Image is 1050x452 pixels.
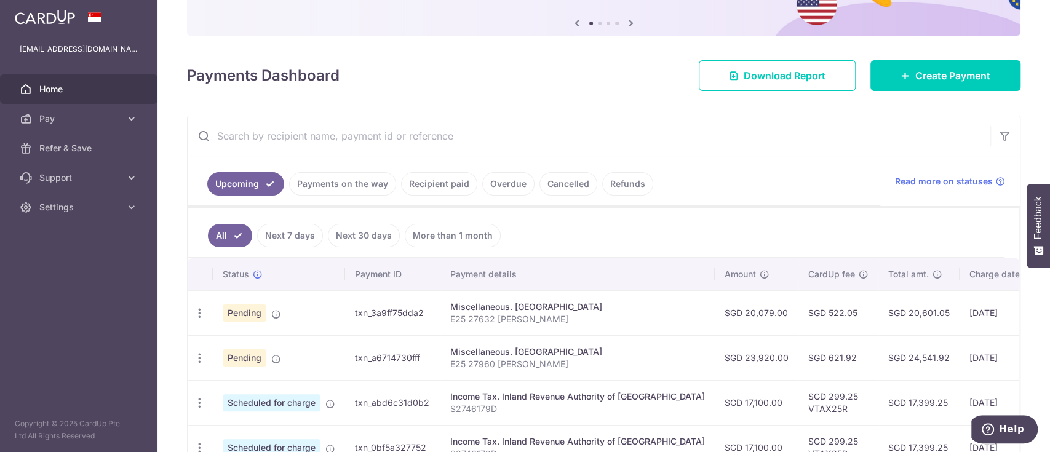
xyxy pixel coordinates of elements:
a: Next 7 days [257,224,323,247]
span: Pay [39,113,121,125]
div: Income Tax. Inland Revenue Authority of [GEOGRAPHIC_DATA] [450,435,705,448]
td: SGD 17,100.00 [715,380,798,425]
td: txn_a6714730fff [345,335,440,380]
span: Feedback [1033,196,1044,239]
td: [DATE] [960,335,1043,380]
p: E25 27960 [PERSON_NAME] [450,358,705,370]
a: Payments on the way [289,172,396,196]
td: txn_3a9ff75dda2 [345,290,440,335]
td: SGD 23,920.00 [715,335,798,380]
a: Upcoming [207,172,284,196]
td: txn_abd6c31d0b2 [345,380,440,425]
td: SGD 20,079.00 [715,290,798,335]
td: [DATE] [960,380,1043,425]
a: Recipient paid [401,172,477,196]
th: Payment ID [345,258,440,290]
span: Create Payment [915,68,990,83]
p: S2746179D [450,403,705,415]
button: Feedback - Show survey [1027,184,1050,268]
p: E25 27632 [PERSON_NAME] [450,313,705,325]
span: Download Report [744,68,825,83]
a: All [208,224,252,247]
h4: Payments Dashboard [187,65,340,87]
span: Home [39,83,121,95]
td: SGD 522.05 [798,290,878,335]
a: Read more on statuses [895,175,1005,188]
a: Overdue [482,172,535,196]
img: CardUp [15,10,75,25]
td: SGD 24,541.92 [878,335,960,380]
span: CardUp fee [808,268,855,280]
span: Total amt. [888,268,929,280]
div: Income Tax. Inland Revenue Authority of [GEOGRAPHIC_DATA] [450,391,705,403]
td: [DATE] [960,290,1043,335]
input: Search by recipient name, payment id or reference [188,116,990,156]
th: Payment details [440,258,715,290]
a: Download Report [699,60,856,91]
span: Pending [223,304,266,322]
span: Pending [223,349,266,367]
span: Refer & Save [39,142,121,154]
a: Refunds [602,172,653,196]
div: Miscellaneous. [GEOGRAPHIC_DATA] [450,346,705,358]
iframe: Opens a widget where you can find more information [971,415,1038,446]
a: Create Payment [870,60,1020,91]
span: Amount [725,268,756,280]
a: Next 30 days [328,224,400,247]
td: SGD 299.25 VTAX25R [798,380,878,425]
td: SGD 17,399.25 [878,380,960,425]
td: SGD 621.92 [798,335,878,380]
span: Charge date [969,268,1020,280]
p: [EMAIL_ADDRESS][DOMAIN_NAME] [20,43,138,55]
span: Status [223,268,249,280]
span: Support [39,172,121,184]
span: Settings [39,201,121,213]
a: More than 1 month [405,224,501,247]
div: Miscellaneous. [GEOGRAPHIC_DATA] [450,301,705,313]
td: SGD 20,601.05 [878,290,960,335]
a: Cancelled [539,172,597,196]
span: Scheduled for charge [223,394,320,411]
span: Read more on statuses [895,175,993,188]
